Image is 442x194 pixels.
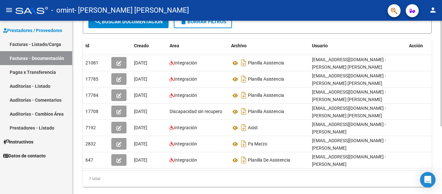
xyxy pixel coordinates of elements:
div: Open Intercom Messenger [420,172,436,188]
span: [EMAIL_ADDRESS][DOMAIN_NAME] - [PERSON_NAME] [312,154,386,167]
span: [DATE] [134,141,147,146]
span: Planilla Asistencia [248,109,284,114]
button: Buscar Documentacion [88,15,169,28]
mat-icon: delete [180,17,187,25]
span: Planilla Asistencia [248,93,284,98]
i: Descargar documento [239,122,248,133]
span: Integración [174,141,197,146]
span: 2832 [85,141,96,146]
span: Archivo [231,43,247,48]
span: Creado [134,43,149,48]
mat-icon: menu [5,6,13,14]
span: Instructivos [3,138,33,145]
span: 647 [85,157,93,163]
datatable-header-cell: Id [83,39,109,53]
span: Planilla Asistencia [248,61,284,66]
span: Integración [174,93,197,98]
span: Planilla De Asistencia [248,158,290,163]
span: [EMAIL_ADDRESS][DOMAIN_NAME] - [PERSON_NAME] [PERSON_NAME] [PERSON_NAME] [312,57,386,77]
span: Integración [174,60,197,65]
datatable-header-cell: Creado [131,39,167,53]
datatable-header-cell: Acción [406,39,439,53]
span: 7192 [85,125,96,130]
span: [DATE] [134,157,147,163]
span: Asist [248,125,258,131]
span: [DATE] [134,125,147,130]
span: [EMAIL_ADDRESS][DOMAIN_NAME] - [PERSON_NAME] [312,122,386,134]
div: 7 total [83,171,432,187]
span: Discapacidad sin recupero [170,109,222,114]
i: Descargar documento [239,155,248,165]
i: Descargar documento [239,90,248,100]
span: [DATE] [134,60,147,65]
span: 17708 [85,109,98,114]
span: Id [85,43,89,48]
span: Integración [174,76,197,82]
span: [EMAIL_ADDRESS][DOMAIN_NAME] - [PERSON_NAME] [PERSON_NAME] [PERSON_NAME] [312,73,386,93]
span: [EMAIL_ADDRESS][DOMAIN_NAME] - [PERSON_NAME] [312,138,386,151]
i: Descargar documento [239,106,248,117]
span: 17785 [85,76,98,82]
datatable-header-cell: Area [167,39,228,53]
span: Integración [174,125,197,130]
span: Borrar Filtros [180,19,226,25]
mat-icon: person [429,6,437,14]
span: Pa Marzo [248,142,267,147]
i: Descargar documento [239,74,248,84]
mat-icon: search [94,17,102,25]
span: Integración [174,157,197,163]
datatable-header-cell: Usuario [309,39,406,53]
span: Prestadores / Proveedores [3,27,62,34]
datatable-header-cell: Archivo [228,39,309,53]
span: [EMAIL_ADDRESS][DOMAIN_NAME] - [PERSON_NAME] [PERSON_NAME] [PERSON_NAME] [312,89,386,109]
span: - [PERSON_NAME] [PERSON_NAME] [74,3,189,17]
span: Usuario [312,43,328,48]
span: [EMAIL_ADDRESS][DOMAIN_NAME] - [PERSON_NAME] [PERSON_NAME] [PERSON_NAME] [312,106,386,126]
span: [DATE] [134,109,147,114]
span: [DATE] [134,93,147,98]
span: Datos de contacto [3,152,46,159]
span: Acción [409,43,423,48]
span: 21081 [85,60,98,65]
span: [DATE] [134,76,147,82]
i: Descargar documento [239,58,248,68]
button: Borrar Filtros [174,15,232,28]
span: Buscar Documentacion [94,19,163,25]
span: - omint [51,3,74,17]
span: 17784 [85,93,98,98]
span: Planilla Asistencia [248,77,284,82]
i: Descargar documento [239,139,248,149]
span: Area [170,43,179,48]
